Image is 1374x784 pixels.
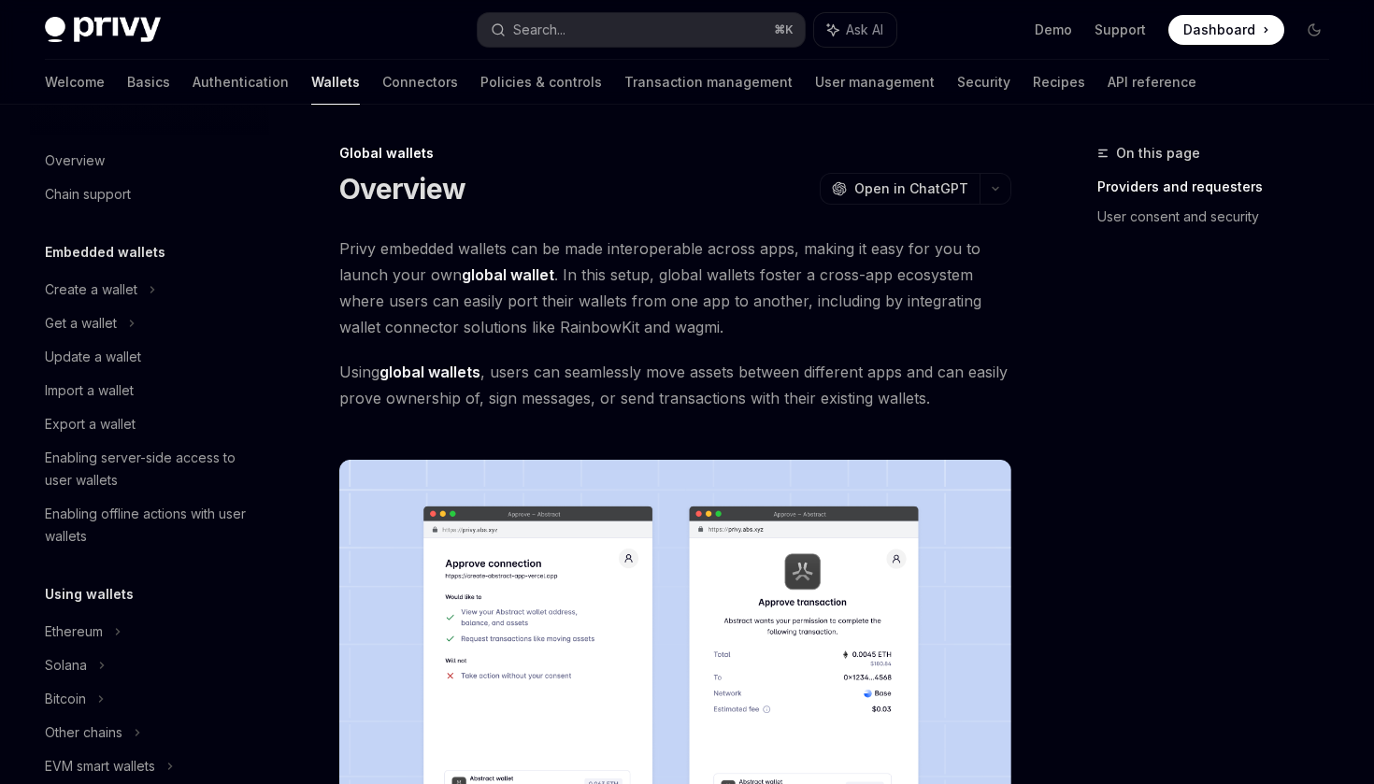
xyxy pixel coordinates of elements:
[624,60,793,105] a: Transaction management
[45,620,103,643] div: Ethereum
[513,19,565,41] div: Search...
[1183,21,1255,39] span: Dashboard
[311,60,360,105] a: Wallets
[30,144,269,178] a: Overview
[382,60,458,105] a: Connectors
[30,407,269,441] a: Export a wallet
[774,22,794,37] span: ⌘ K
[854,179,968,198] span: Open in ChatGPT
[846,21,883,39] span: Ask AI
[1097,172,1344,202] a: Providers and requesters
[45,755,155,777] div: EVM smart wallets
[45,654,87,677] div: Solana
[339,172,465,206] h1: Overview
[1116,142,1200,164] span: On this page
[45,346,141,368] div: Update a wallet
[45,150,105,172] div: Overview
[1095,21,1146,39] a: Support
[480,60,602,105] a: Policies & controls
[30,441,269,497] a: Enabling server-side access to user wallets
[379,363,480,381] strong: global wallets
[45,413,136,435] div: Export a wallet
[45,583,134,606] h5: Using wallets
[815,60,935,105] a: User management
[30,374,269,407] a: Import a wallet
[45,241,165,264] h5: Embedded wallets
[30,497,269,553] a: Enabling offline actions with user wallets
[45,688,86,710] div: Bitcoin
[339,235,1011,340] span: Privy embedded wallets can be made interoperable across apps, making it easy for you to launch yo...
[45,312,117,335] div: Get a wallet
[814,13,896,47] button: Ask AI
[1097,202,1344,232] a: User consent and security
[820,173,980,205] button: Open in ChatGPT
[1299,15,1329,45] button: Toggle dark mode
[45,60,105,105] a: Welcome
[193,60,289,105] a: Authentication
[45,17,161,43] img: dark logo
[45,278,137,301] div: Create a wallet
[45,379,134,402] div: Import a wallet
[1168,15,1284,45] a: Dashboard
[45,447,258,492] div: Enabling server-side access to user wallets
[1035,21,1072,39] a: Demo
[1108,60,1196,105] a: API reference
[45,503,258,548] div: Enabling offline actions with user wallets
[45,721,122,744] div: Other chains
[957,60,1010,105] a: Security
[339,359,1011,411] span: Using , users can seamlessly move assets between different apps and can easily prove ownership of...
[462,265,554,284] strong: global wallet
[1033,60,1085,105] a: Recipes
[339,144,1011,163] div: Global wallets
[30,340,269,374] a: Update a wallet
[30,178,269,211] a: Chain support
[127,60,170,105] a: Basics
[478,13,804,47] button: Search...⌘K
[45,183,131,206] div: Chain support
